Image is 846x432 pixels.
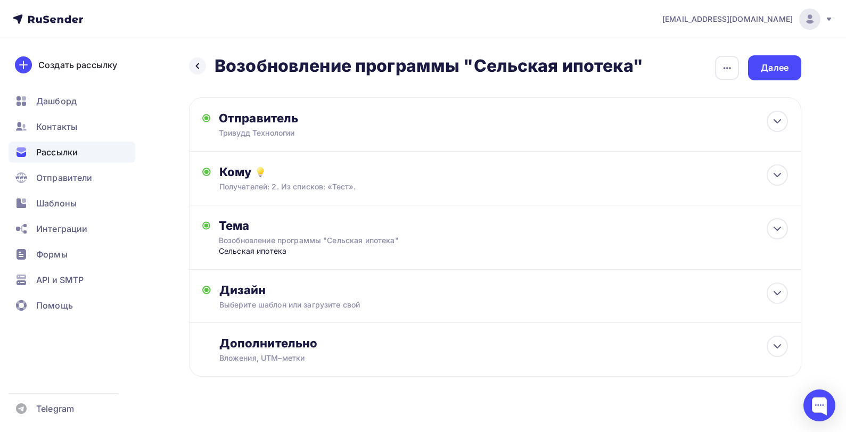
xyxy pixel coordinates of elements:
[219,128,426,138] div: Тривудд Технологии
[219,218,429,233] div: Тема
[662,9,833,30] a: [EMAIL_ADDRESS][DOMAIN_NAME]
[36,402,74,415] span: Telegram
[215,55,643,77] h2: Возобновление программы "Сельская ипотека"
[36,222,87,235] span: Интеграции
[219,164,788,179] div: Кому
[36,197,77,210] span: Шаблоны
[9,244,135,265] a: Формы
[38,59,117,71] div: Создать рассылку
[219,246,429,256] div: Сельская ипотека
[219,283,788,297] div: Дизайн
[36,171,93,184] span: Отправители
[9,167,135,188] a: Отправители
[219,300,732,310] div: Выберите шаблон или загрузите свой
[662,14,793,24] span: [EMAIL_ADDRESS][DOMAIN_NAME]
[219,336,788,351] div: Дополнительно
[219,235,408,246] div: Возобновление программы "Сельская ипотека"
[219,111,449,126] div: Отправитель
[36,273,84,286] span: API и SMTP
[36,146,78,159] span: Рассылки
[9,116,135,137] a: Контакты
[219,181,732,192] div: Получателей: 2. Из списков: «Тест».
[219,353,732,363] div: Вложения, UTM–метки
[9,90,135,112] a: Дашборд
[9,193,135,214] a: Шаблоны
[761,62,788,74] div: Далее
[36,248,68,261] span: Формы
[36,120,77,133] span: Контакты
[36,95,77,107] span: Дашборд
[36,299,73,312] span: Помощь
[9,142,135,163] a: Рассылки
